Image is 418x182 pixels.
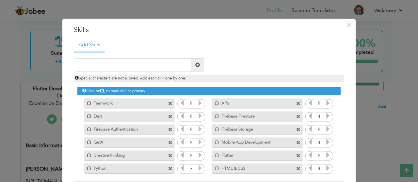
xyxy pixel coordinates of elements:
[346,19,352,31] span: ×
[91,137,157,146] label: GetX
[344,20,354,30] button: Close
[219,137,285,146] label: Mobile App Development
[219,111,285,119] label: Firebase Firestore
[91,124,157,133] label: Firebase Authentication
[75,76,186,81] span: Special characters are not allowed. Add each skill one by one.
[77,88,341,95] div: Click on , to mark skill as primary.
[219,150,285,159] label: Flutter
[74,38,105,52] a: Add Skills
[91,111,157,119] label: Dart
[219,124,285,133] label: Firebase Storage
[91,150,157,159] label: Creative thinking
[91,163,157,172] label: Python
[219,163,285,172] label: HTML & CSS
[91,98,157,106] label: Teamwork
[219,98,285,106] label: APIs
[74,25,344,35] h3: Skills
